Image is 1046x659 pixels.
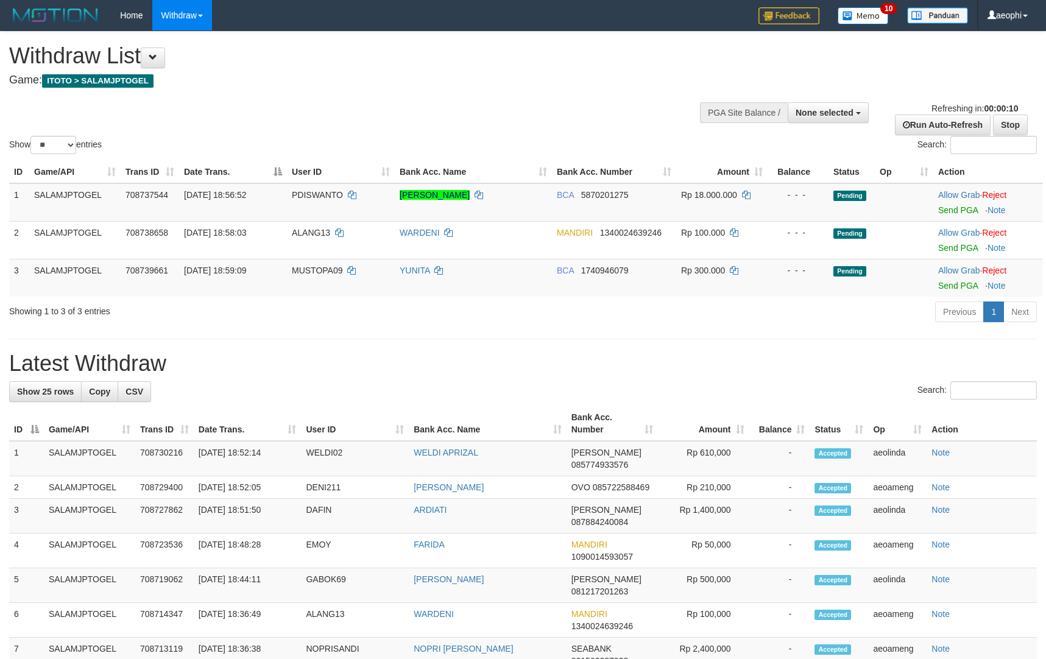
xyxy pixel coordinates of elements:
[868,534,927,568] td: aeoameng
[9,568,44,603] td: 5
[571,609,607,619] span: MANDIRI
[29,183,121,222] td: SALAMJPTOGEL
[749,534,810,568] td: -
[9,136,102,154] label: Show entries
[9,183,29,222] td: 1
[681,190,737,200] span: Rp 18.000.000
[772,227,824,239] div: - - -
[749,441,810,476] td: -
[194,441,302,476] td: [DATE] 18:52:14
[9,603,44,638] td: 6
[875,161,933,183] th: Op: activate to sort column ascending
[557,266,574,275] span: BCA
[868,499,927,534] td: aeolinda
[833,191,866,201] span: Pending
[938,281,978,291] a: Send PGA
[931,574,950,584] a: Note
[400,266,430,275] a: YUNITA
[931,505,950,515] a: Note
[301,534,409,568] td: EMOY
[868,568,927,603] td: aeolinda
[292,266,343,275] span: MUSTOPA09
[681,266,725,275] span: Rp 300.000
[988,281,1006,291] a: Note
[194,499,302,534] td: [DATE] 18:51:50
[758,7,819,24] img: Feedback.jpg
[676,161,768,183] th: Amount: activate to sort column ascending
[135,499,194,534] td: 708727862
[993,115,1028,135] a: Stop
[17,387,74,396] span: Show 25 rows
[81,381,118,402] a: Copy
[9,534,44,568] td: 4
[868,441,927,476] td: aeolinda
[815,540,851,551] span: Accepted
[658,499,749,534] td: Rp 1,400,000
[571,460,628,470] span: Copy 085774933576 to clipboard
[700,102,788,123] div: PGA Site Balance /
[571,644,612,654] span: SEABANK
[938,243,978,253] a: Send PGA
[749,499,810,534] td: -
[414,540,445,549] a: FARIDA
[44,406,135,441] th: Game/API: activate to sort column ascending
[796,108,853,118] span: None selected
[121,161,179,183] th: Trans ID: activate to sort column ascending
[44,476,135,499] td: SALAMJPTOGEL
[982,190,1006,200] a: Reject
[9,381,82,402] a: Show 25 rows
[135,476,194,499] td: 708729400
[772,189,824,201] div: - - -
[184,228,246,238] span: [DATE] 18:58:03
[135,534,194,568] td: 708723536
[571,621,633,631] span: Copy 1340024639246 to clipboard
[983,301,1004,322] a: 1
[125,266,168,275] span: 708739661
[933,183,1043,222] td: ·
[287,161,395,183] th: User ID: activate to sort column ascending
[571,552,633,562] span: Copy 1090014593057 to clipboard
[772,264,824,277] div: - - -
[125,228,168,238] span: 708738658
[907,7,968,24] img: panduan.png
[982,228,1006,238] a: Reject
[44,441,135,476] td: SALAMJPTOGEL
[135,568,194,603] td: 708719062
[571,517,628,527] span: Copy 087884240084 to clipboard
[118,381,151,402] a: CSV
[414,644,513,654] a: NOPRI [PERSON_NAME]
[552,161,676,183] th: Bank Acc. Number: activate to sort column ascending
[950,136,1037,154] input: Search:
[571,587,628,596] span: Copy 081217201263 to clipboard
[125,190,168,200] span: 708737544
[184,190,246,200] span: [DATE] 18:56:52
[931,644,950,654] a: Note
[9,406,44,441] th: ID: activate to sort column descending
[395,161,552,183] th: Bank Acc. Name: activate to sort column ascending
[557,228,593,238] span: MANDIRI
[880,3,897,14] span: 10
[938,266,982,275] span: ·
[400,190,470,200] a: [PERSON_NAME]
[788,102,869,123] button: None selected
[571,482,590,492] span: OVO
[292,228,330,238] span: ALANG13
[768,161,829,183] th: Balance
[301,568,409,603] td: GABOK69
[982,266,1006,275] a: Reject
[749,568,810,603] td: -
[927,406,1037,441] th: Action
[414,505,447,515] a: ARDIATI
[749,406,810,441] th: Balance: activate to sort column ascending
[815,575,851,585] span: Accepted
[917,381,1037,400] label: Search:
[749,476,810,499] td: -
[184,266,246,275] span: [DATE] 18:59:09
[681,228,725,238] span: Rp 100.000
[9,499,44,534] td: 3
[658,603,749,638] td: Rp 100,000
[815,483,851,493] span: Accepted
[833,228,866,239] span: Pending
[194,534,302,568] td: [DATE] 18:48:28
[815,506,851,516] span: Accepted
